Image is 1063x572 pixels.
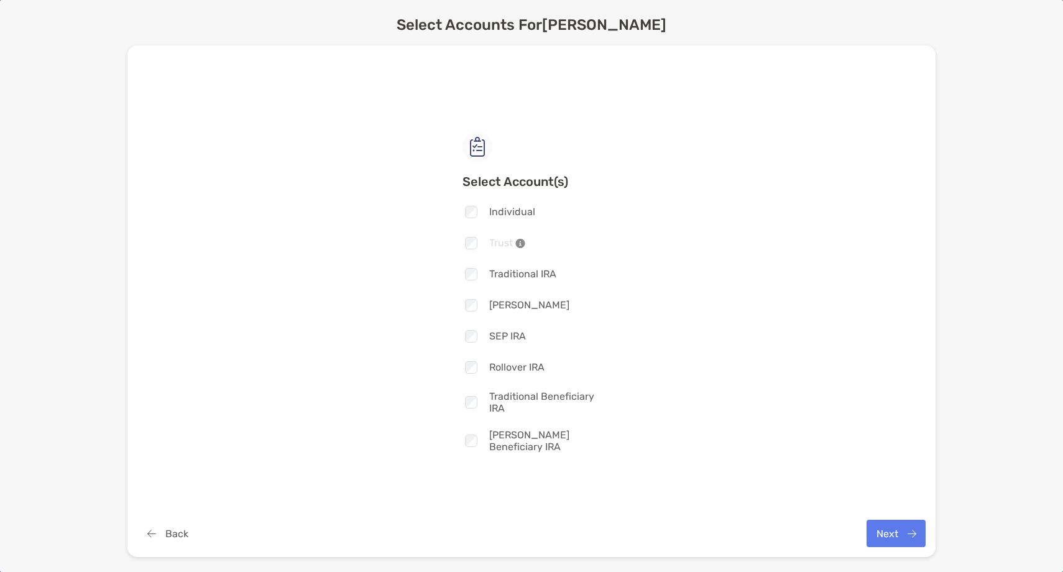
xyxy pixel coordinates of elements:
span: Traditional IRA [489,268,556,280]
span: SEP IRA [489,330,526,342]
span: Individual [489,206,535,218]
button: Next [867,520,926,547]
h3: Select Account(s) [462,174,601,189]
img: info-icon [515,238,525,248]
button: Back [137,520,198,547]
span: Traditional Beneficiary IRA [489,390,601,414]
img: check list [462,132,492,162]
span: [PERSON_NAME] Beneficiary IRA [489,429,601,453]
span: [PERSON_NAME] [489,299,569,311]
span: Trust [489,237,525,249]
span: Rollover IRA [489,361,545,373]
h2: Select Accounts For [PERSON_NAME] [397,16,666,34]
